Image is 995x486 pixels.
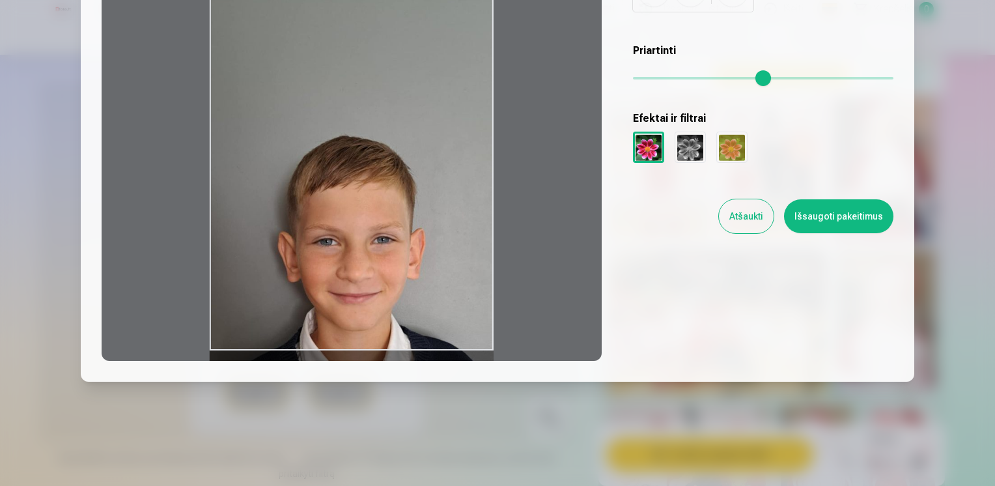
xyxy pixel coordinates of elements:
[675,132,706,163] div: Juoda-balta
[716,132,748,163] div: Sepija
[719,199,774,233] button: Atšaukti
[633,43,893,59] h5: Priartinti
[784,199,893,233] button: Išsaugoti pakeitimus
[633,111,893,126] h5: Efektai ir filtrai
[633,132,664,163] div: Originalas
